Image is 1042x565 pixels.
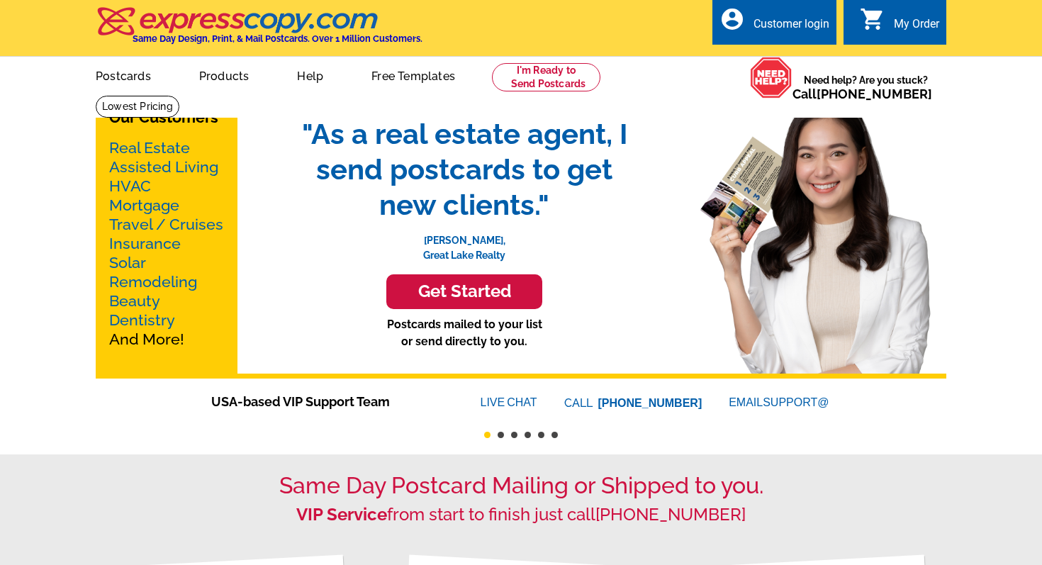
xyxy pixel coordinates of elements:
[729,396,831,408] a: EMAILSUPPORT@
[719,16,829,33] a: account_circle Customer login
[296,504,387,525] strong: VIP Service
[73,58,174,91] a: Postcards
[109,216,223,233] a: Travel / Cruises
[481,396,537,408] a: LIVECHAT
[817,86,932,101] a: [PHONE_NUMBER]
[109,235,181,252] a: Insurance
[109,273,197,291] a: Remodeling
[564,395,595,412] font: CALL
[719,6,745,32] i: account_circle
[287,116,642,223] span: "As a real estate agent, I send postcards to get new clients."
[109,292,160,310] a: Beauty
[538,432,544,438] button: 5 of 6
[96,17,422,44] a: Same Day Design, Print, & Mail Postcards. Over 1 Million Customers.
[595,504,746,525] a: [PHONE_NUMBER]
[525,432,531,438] button: 4 of 6
[96,505,946,525] h2: from start to finish just call
[860,16,939,33] a: shopping_cart My Order
[481,394,508,411] font: LIVE
[551,432,558,438] button: 6 of 6
[498,432,504,438] button: 2 of 6
[133,33,422,44] h4: Same Day Design, Print, & Mail Postcards. Over 1 Million Customers.
[109,158,218,176] a: Assisted Living
[894,17,939,38] div: My Order
[763,394,831,411] font: SUPPORT@
[484,432,491,438] button: 1 of 6
[792,73,939,101] span: Need help? Are you stuck?
[860,6,885,32] i: shopping_cart
[287,274,642,309] a: Get Started
[349,58,478,91] a: Free Templates
[109,177,151,195] a: HVAC
[750,57,792,99] img: help
[404,281,525,302] h3: Get Started
[109,196,179,214] a: Mortgage
[109,311,175,329] a: Dentistry
[598,397,702,409] a: [PHONE_NUMBER]
[109,139,190,157] a: Real Estate
[754,17,829,38] div: Customer login
[211,392,438,411] span: USA-based VIP Support Team
[109,138,224,349] p: And More!
[792,86,932,101] span: Call
[287,223,642,263] p: [PERSON_NAME], Great Lake Realty
[287,316,642,350] p: Postcards mailed to your list or send directly to you.
[511,432,517,438] button: 3 of 6
[109,254,146,272] a: Solar
[96,472,946,499] h1: Same Day Postcard Mailing or Shipped to you.
[274,58,346,91] a: Help
[177,58,272,91] a: Products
